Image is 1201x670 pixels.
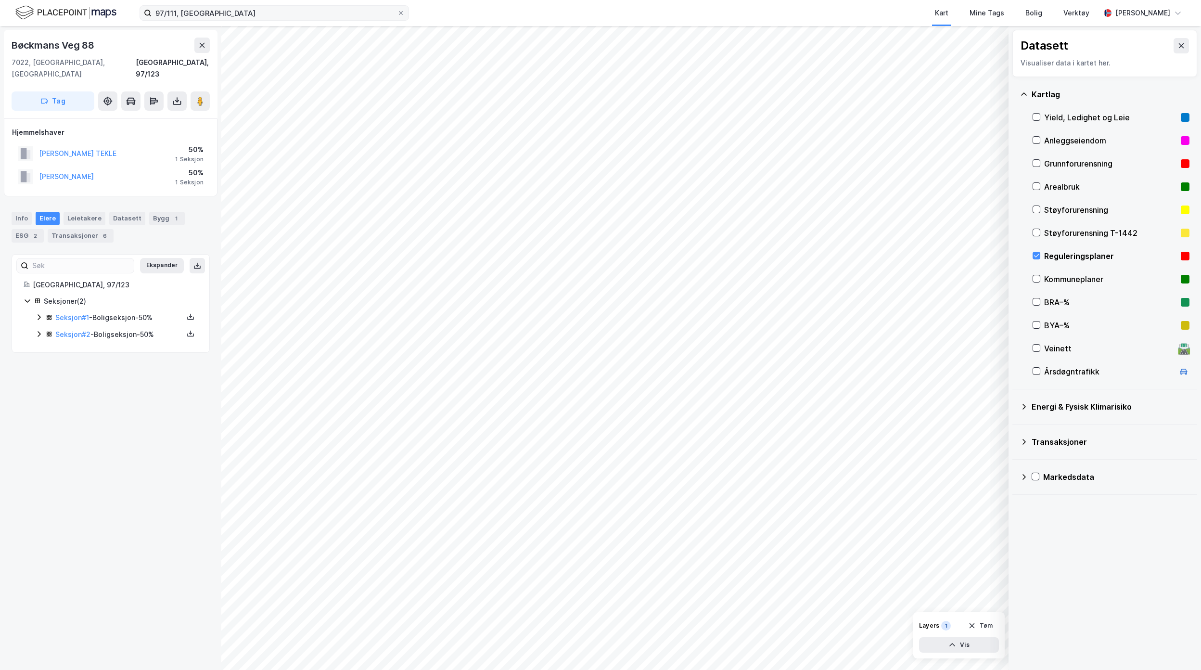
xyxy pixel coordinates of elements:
div: Layers [919,622,939,630]
div: Kart [935,7,948,19]
div: 🛣️ [1177,342,1190,355]
div: Seksjoner ( 2 ) [44,296,198,307]
div: 1 Seksjon [175,179,204,186]
div: BYA–% [1044,320,1177,331]
button: Tag [12,91,94,111]
div: Eiere [36,212,60,225]
div: Årsdøgntrafikk [1044,366,1174,377]
div: 2 [30,231,40,241]
div: 50% [175,167,204,179]
div: Datasett [109,212,145,225]
div: 50% [175,144,204,155]
div: Mine Tags [970,7,1004,19]
div: Transaksjoner [1032,436,1189,448]
div: Verktøy [1063,7,1089,19]
div: [GEOGRAPHIC_DATA], 97/123 [136,57,210,80]
iframe: Chat Widget [1153,624,1201,670]
div: 1 [941,621,951,631]
div: BRA–% [1044,296,1177,308]
div: Info [12,212,32,225]
button: Vis [919,637,999,653]
div: 6 [100,231,110,241]
div: 7022, [GEOGRAPHIC_DATA], [GEOGRAPHIC_DATA] [12,57,136,80]
div: Transaksjoner [48,229,114,243]
div: Visualiser data i kartet her. [1021,57,1189,69]
div: Anleggseiendom [1044,135,1177,146]
div: - Boligseksjon - 50% [55,312,183,323]
a: Seksjon#1 [55,313,89,322]
div: Reguleringsplaner [1044,250,1177,262]
input: Søk [28,258,134,273]
div: Markedsdata [1043,471,1189,483]
div: - Boligseksjon - 50% [55,329,183,340]
div: Leietakere [64,212,105,225]
div: Energi & Fysisk Klimarisiko [1032,401,1189,412]
div: Hjemmelshaver [12,127,209,138]
div: Kartlag [1032,89,1189,100]
div: Kommuneplaner [1044,273,1177,285]
div: Datasett [1021,38,1068,53]
div: Støyforurensning [1044,204,1177,216]
div: Kontrollprogram for chat [1153,624,1201,670]
button: Ekspander [140,258,184,273]
input: Søk på adresse, matrikkel, gårdeiere, leietakere eller personer [152,6,397,20]
div: Bøckmans Veg 88 [12,38,96,53]
div: Bolig [1025,7,1042,19]
div: [PERSON_NAME] [1115,7,1170,19]
div: Yield, Ledighet og Leie [1044,112,1177,123]
a: Seksjon#2 [55,330,90,338]
div: Arealbruk [1044,181,1177,193]
button: Tøm [962,618,999,633]
div: Grunnforurensning [1044,158,1177,169]
div: Bygg [149,212,185,225]
div: 1 Seksjon [175,155,204,163]
div: ESG [12,229,44,243]
div: 1 [171,214,181,223]
div: Støyforurensning T-1442 [1044,227,1177,239]
div: Veinett [1044,343,1174,354]
img: logo.f888ab2527a4732fd821a326f86c7f29.svg [15,4,116,21]
div: [GEOGRAPHIC_DATA], 97/123 [33,279,198,291]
